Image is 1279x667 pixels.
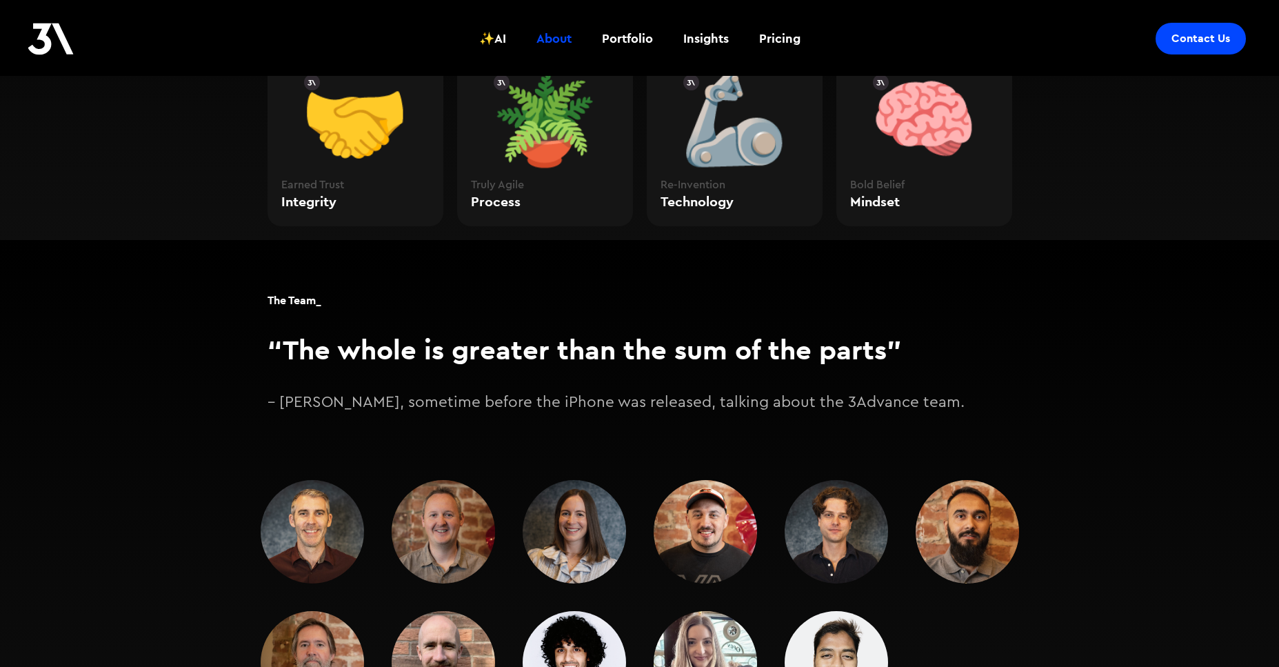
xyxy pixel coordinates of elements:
a: Contact Us [1156,23,1246,54]
div: 🪴 [471,70,619,179]
p: – [PERSON_NAME], sometime before the iPhone was released, talking about the 3Advance team. [268,391,1012,415]
div: Contact Us [1171,32,1230,46]
div: 🧠 [850,70,998,179]
h2: Earned Trust [281,179,430,190]
h3: Process [471,192,619,212]
h3: Integrity [281,192,430,212]
div: Insights [683,30,729,48]
a: 🪴Truly AgileProcess [457,10,633,226]
a: 🦾Re-InventionTechnology [647,10,823,226]
h3: Technology [661,192,809,212]
div: 🤝 [281,70,430,179]
div: 🦾 [661,70,809,179]
h2: Truly Agile [471,179,619,190]
div: ✨AI [479,30,506,48]
a: ✨AI [471,13,514,64]
div: About [536,30,572,48]
a: About [528,13,580,64]
a: Pricing [751,13,809,64]
a: Insights [675,13,737,64]
h3: Mindset [850,192,998,212]
h3: “The whole is greater than the sum of the parts” [268,333,1012,366]
div: Portfolio [602,30,653,48]
h2: Re-Invention [661,179,809,190]
a: 🧠Bold BeliefMindset [836,10,1012,226]
h1: The Team_ [268,292,1012,308]
a: 🤝Earned TrustIntegrity [268,10,443,226]
a: Portfolio [594,13,661,64]
h2: Bold Belief [850,179,998,190]
div: Pricing [759,30,800,48]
